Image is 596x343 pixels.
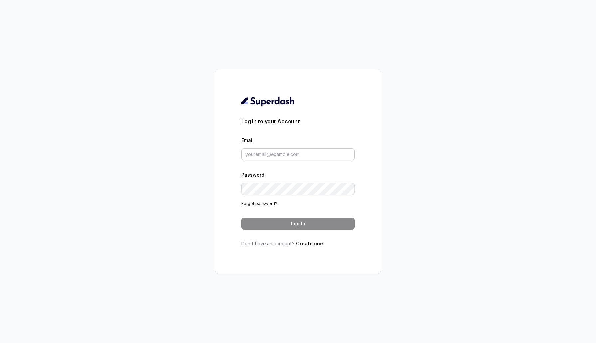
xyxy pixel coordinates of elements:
a: Create one [296,241,323,246]
a: Forgot password? [241,201,277,206]
label: Password [241,172,264,178]
p: Don’t have an account? [241,240,355,247]
img: light.svg [241,96,295,107]
label: Email [241,137,254,143]
button: Log In [241,218,355,230]
input: youremail@example.com [241,148,355,160]
h3: Log In to your Account [241,117,355,125]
